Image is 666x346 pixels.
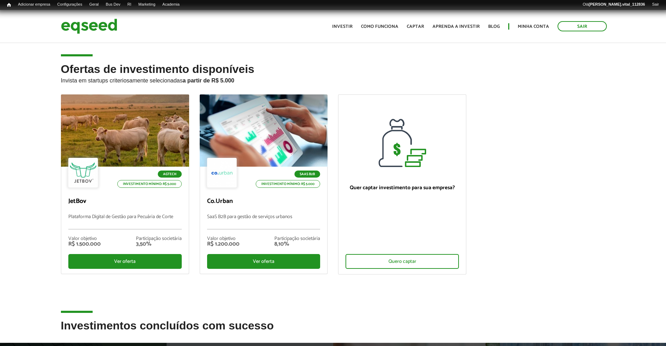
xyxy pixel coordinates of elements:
[488,24,500,29] a: Blog
[68,241,101,247] div: R$ 1.500.000
[61,320,605,342] h2: Investimentos concluídos com sucesso
[135,2,159,7] a: Marketing
[432,24,480,29] a: Aprenda a investir
[7,2,11,7] span: Início
[332,24,353,29] a: Investir
[518,24,549,29] a: Minha conta
[61,75,605,84] p: Invista em startups criteriosamente selecionadas
[68,198,182,205] p: JetBov
[207,236,239,241] div: Valor objetivo
[274,236,320,241] div: Participação societária
[207,214,320,229] p: SaaS B2B para gestão de serviços urbanos
[61,94,189,274] a: Agtech Investimento mínimo: R$ 5.000 JetBov Plataforma Digital de Gestão para Pecuária de Corte V...
[102,2,124,7] a: Bus Dev
[124,2,135,7] a: RI
[200,94,328,274] a: SaaS B2B Investimento mínimo: R$ 5.000 Co.Urban SaaS B2B para gestão de serviços urbanos Valor ob...
[68,254,182,269] div: Ver oferta
[54,2,86,7] a: Configurações
[117,180,182,188] p: Investimento mínimo: R$ 5.000
[207,198,320,205] p: Co.Urban
[338,94,466,274] a: Quer captar investimento para sua empresa? Quero captar
[207,241,239,247] div: R$ 1.200.000
[68,236,101,241] div: Valor objetivo
[158,171,182,178] p: Agtech
[136,236,182,241] div: Participação societária
[346,185,459,191] p: Quer captar investimento para sua empresa?
[183,78,235,84] strong: a partir de R$ 5.000
[294,171,320,178] p: SaaS B2B
[4,2,14,8] a: Início
[648,2,662,7] a: Sair
[589,2,645,6] strong: [PERSON_NAME].vital_112836
[579,2,648,7] a: Olá[PERSON_NAME].vital_112836
[256,180,320,188] p: Investimento mínimo: R$ 5.000
[136,241,182,247] div: 3,50%
[346,254,459,269] div: Quero captar
[61,63,605,94] h2: Ofertas de investimento disponíveis
[207,254,320,269] div: Ver oferta
[61,17,117,36] img: EqSeed
[159,2,183,7] a: Academia
[361,24,398,29] a: Como funciona
[558,21,607,31] a: Sair
[68,214,182,229] p: Plataforma Digital de Gestão para Pecuária de Corte
[407,24,424,29] a: Captar
[274,241,320,247] div: 8,10%
[86,2,102,7] a: Geral
[14,2,54,7] a: Adicionar empresa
